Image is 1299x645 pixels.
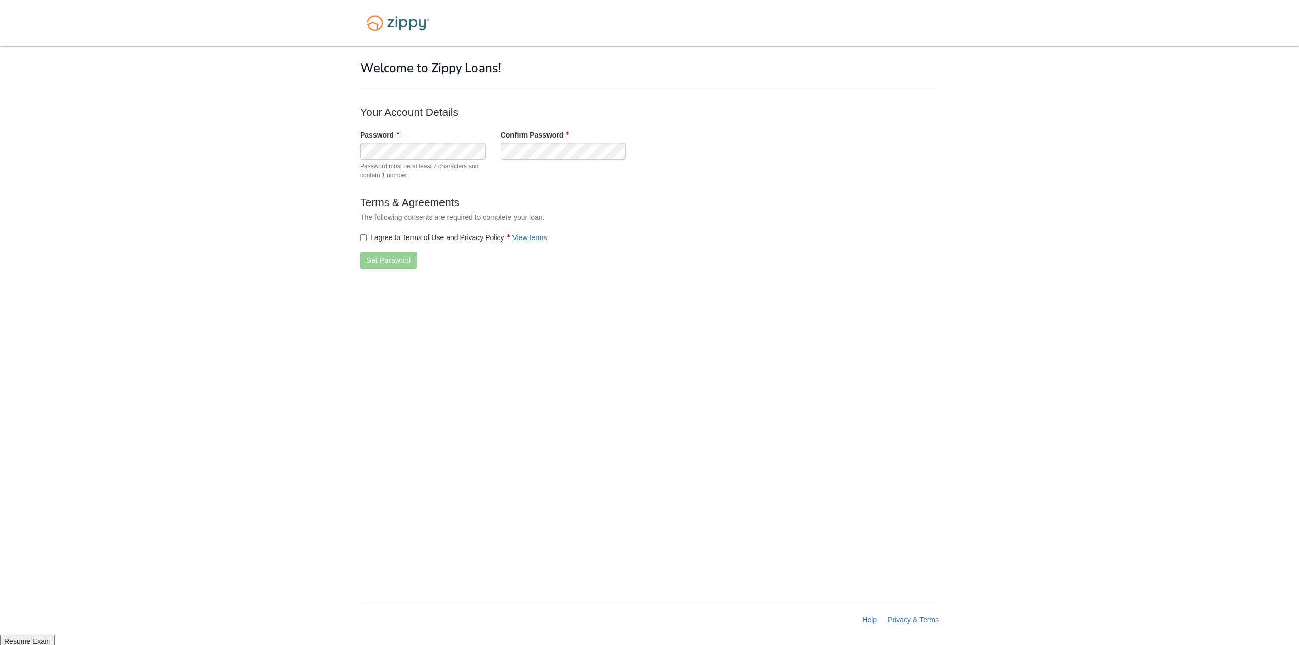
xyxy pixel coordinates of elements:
[360,130,399,140] label: Password
[360,10,436,36] img: Logo
[862,616,877,624] a: Help
[501,143,626,160] input: Verify Password
[360,105,766,119] p: Your Account Details
[360,234,367,241] input: I agree to Terms of Use and Privacy PolicyView terms
[360,212,766,222] p: The following consents are required to complete your loan.
[501,130,569,140] label: Confirm Password
[887,616,939,624] a: Privacy & Terms
[360,195,766,210] p: Terms & Agreements
[360,252,417,269] button: Set Password
[360,162,486,180] span: Password must be at least 7 characters and contain 1 number
[360,61,939,75] h1: Welcome to Zippy Loans!
[360,232,548,243] label: I agree to Terms of Use and Privacy Policy
[512,233,548,242] a: View terms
